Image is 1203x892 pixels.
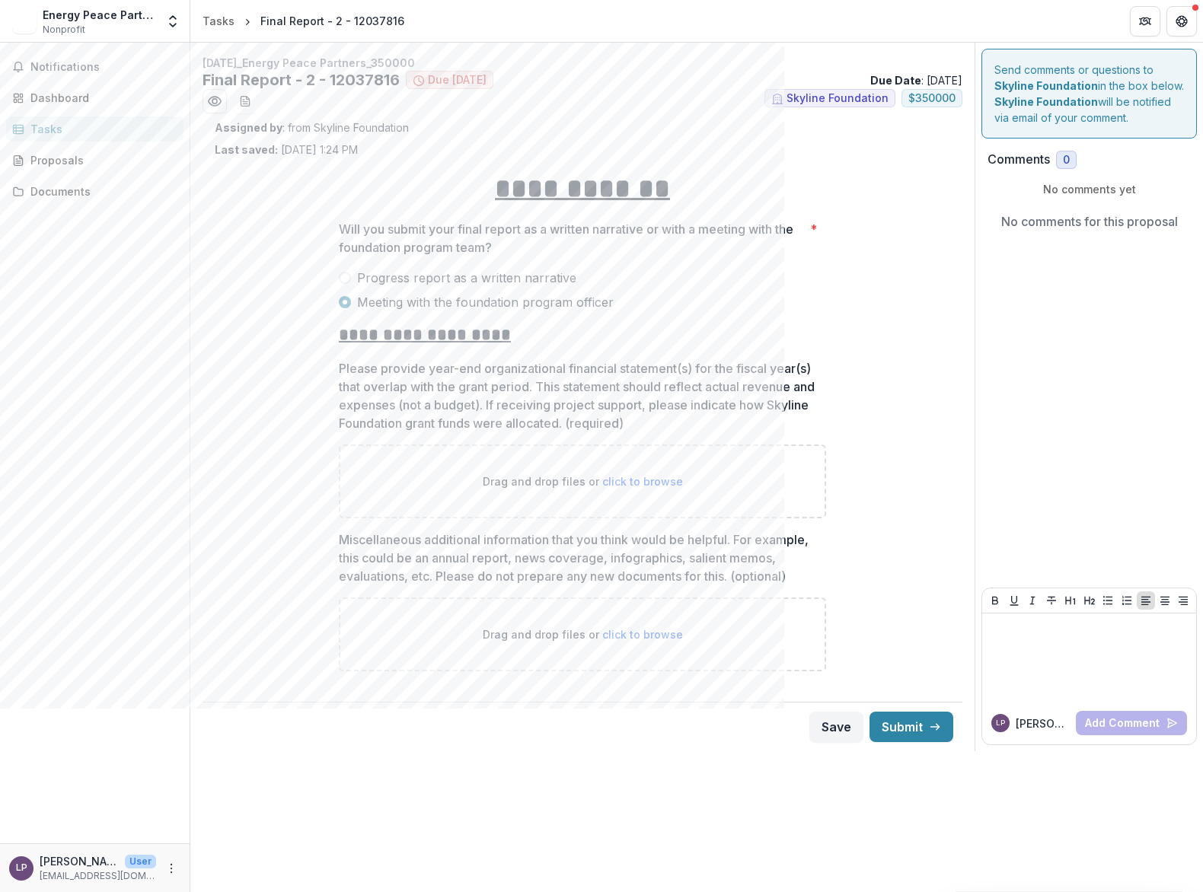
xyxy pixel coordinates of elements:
[483,473,683,489] p: Drag and drop files or
[357,293,614,311] span: Meeting with the foundation program officer
[870,712,953,742] button: Submit
[6,116,183,142] a: Tasks
[357,269,576,287] span: Progress report as a written narrative
[203,71,400,89] h2: Final Report - 2 - 12037816
[1005,591,1023,610] button: Underline
[215,121,282,134] strong: Assigned by
[6,179,183,204] a: Documents
[40,853,119,869] p: [PERSON_NAME]
[1061,591,1080,610] button: Heading 1
[339,359,817,432] p: Please provide year-end organizational financial statement(s) for the fiscal year(s) that overlap...
[1137,591,1155,610] button: Align Left
[203,89,227,113] button: Preview 57aae5bc-8c68-4592-a7a8-e7fc48f62a8a.pdf
[602,628,683,641] span: click to browse
[870,72,962,88] p: : [DATE]
[988,152,1050,167] h2: Comments
[483,626,683,642] p: Drag and drop files or
[1080,591,1099,610] button: Heading 2
[125,855,156,868] p: User
[6,148,183,173] a: Proposals
[1001,212,1178,231] p: No comments for this proposal
[30,152,171,168] div: Proposals
[6,85,183,110] a: Dashboard
[215,142,358,158] p: [DATE] 1:24 PM
[1156,591,1174,610] button: Align Center
[996,719,1005,727] div: Lindsey Padjen
[870,74,921,87] strong: Due Date
[196,10,410,32] nav: breadcrumb
[1023,591,1042,610] button: Italicize
[30,183,171,199] div: Documents
[908,92,956,105] span: $ 350000
[787,92,889,105] span: Skyline Foundation
[40,869,156,883] p: [EMAIL_ADDRESS][DOMAIN_NAME]
[986,591,1004,610] button: Bold
[6,55,183,79] button: Notifications
[1076,711,1187,735] button: Add Comment
[339,530,817,585] p: Miscellaneous additional information that you think would be helpful. For example, this could be ...
[43,7,156,23] div: Energy Peace Partners
[1063,154,1070,167] span: 0
[339,220,804,256] p: Will you submit your final report as a written narrative or with a meeting with the foundation pr...
[1042,591,1061,610] button: Strike
[233,89,257,113] button: download-word-button
[428,74,487,87] span: Due [DATE]
[1099,591,1117,610] button: Bullet List
[30,90,171,106] div: Dashboard
[16,863,27,873] div: Lindsey Padjen
[1118,591,1136,610] button: Ordered List
[196,10,241,32] a: Tasks
[260,13,404,29] div: Final Report - 2 - 12037816
[1166,6,1197,37] button: Get Help
[1130,6,1160,37] button: Partners
[994,95,1098,108] strong: Skyline Foundation
[43,23,85,37] span: Nonprofit
[203,55,962,71] p: [DATE]_Energy Peace Partners_350000
[602,475,683,488] span: click to browse
[981,49,1197,139] div: Send comments or questions to in the box below. will be notified via email of your comment.
[988,181,1191,197] p: No comments yet
[215,143,278,156] strong: Last saved:
[1016,715,1070,731] p: [PERSON_NAME]
[1174,591,1192,610] button: Align Right
[30,121,171,137] div: Tasks
[215,119,950,135] p: : from Skyline Foundation
[809,712,863,742] button: Save
[12,9,37,33] img: Energy Peace Partners
[162,6,183,37] button: Open entity switcher
[30,61,177,74] span: Notifications
[203,13,235,29] div: Tasks
[994,79,1098,92] strong: Skyline Foundation
[162,859,180,878] button: More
